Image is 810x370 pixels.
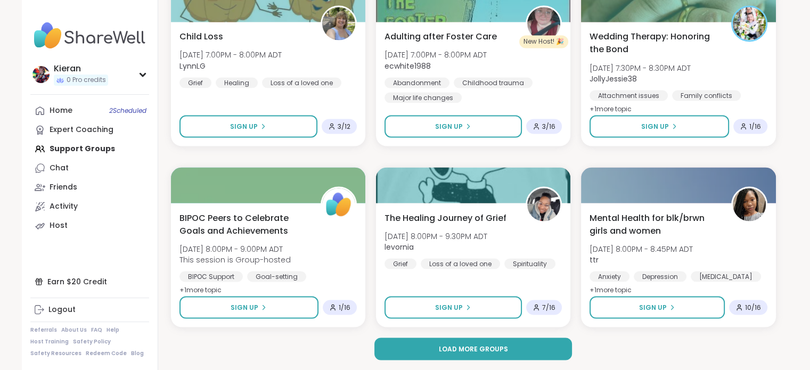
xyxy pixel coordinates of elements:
[179,296,318,318] button: Sign Up
[590,243,693,254] span: [DATE] 8:00PM - 8:45PM ADT
[590,211,719,237] span: Mental Health for blk/brwn girls and women
[179,115,317,137] button: Sign Up
[384,241,414,252] b: levornia
[641,121,669,131] span: Sign Up
[109,106,146,115] span: 2 Scheduled
[435,121,463,131] span: Sign Up
[32,66,50,83] img: Kieran
[435,302,463,312] span: Sign Up
[384,30,497,43] span: Adulting after Foster Care
[749,122,761,130] span: 1 / 16
[527,188,560,221] img: levornia
[733,7,766,40] img: JollyJessie38
[30,216,149,235] a: Host
[67,76,106,85] span: 0 Pro credits
[179,271,243,282] div: BIPOC Support
[590,296,724,318] button: Sign Up
[639,302,667,312] span: Sign Up
[216,77,258,88] div: Healing
[30,178,149,197] a: Friends
[61,326,87,334] a: About Us
[745,303,761,311] span: 10 / 16
[339,303,350,311] span: 1 / 16
[30,197,149,216] a: Activity
[30,326,57,334] a: Referrals
[590,115,729,137] button: Sign Up
[384,211,506,224] span: The Healing Journey of Grief
[590,30,719,56] span: Wedding Therapy: Honoring the Bond
[338,122,350,130] span: 3 / 12
[527,7,560,40] img: ecwhite1988
[262,77,341,88] div: Loss of a loved one
[30,17,149,54] img: ShareWell Nav Logo
[179,243,291,254] span: [DATE] 8:00PM - 9:00PM ADT
[590,90,668,101] div: Attachment issues
[542,122,555,130] span: 3 / 16
[179,77,211,88] div: Grief
[50,163,69,174] div: Chat
[231,302,258,312] span: Sign Up
[454,77,533,88] div: Childhood trauma
[50,125,113,135] div: Expert Coaching
[50,105,72,116] div: Home
[384,231,487,241] span: [DATE] 8:00PM - 9:30PM ADT
[30,101,149,120] a: Home2Scheduled
[73,338,111,346] a: Safety Policy
[48,305,76,315] div: Logout
[179,60,206,71] b: LynnLG
[590,271,629,282] div: Anxiety
[421,258,500,269] div: Loss of a loved one
[230,121,258,131] span: Sign Up
[247,271,306,282] div: Goal-setting
[50,201,78,212] div: Activity
[179,254,291,265] span: This session is Group-hosted
[542,303,555,311] span: 7 / 16
[384,296,522,318] button: Sign Up
[590,62,691,73] span: [DATE] 7:30PM - 8:30PM ADT
[438,344,508,353] span: Load more groups
[179,211,309,237] span: BIPOC Peers to Celebrate Goals and Achievements
[86,350,127,357] a: Redeem Code
[179,30,223,43] span: Child Loss
[30,300,149,319] a: Logout
[519,35,568,48] div: New Host! 🎉
[322,188,355,221] img: ShareWell
[91,326,102,334] a: FAQ
[590,254,599,265] b: ttr
[54,63,108,75] div: Kieran
[30,338,69,346] a: Host Training
[634,271,686,282] div: Depression
[733,188,766,221] img: ttr
[50,220,68,231] div: Host
[384,115,522,137] button: Sign Up
[179,50,282,60] span: [DATE] 7:00PM - 8:00PM ADT
[384,50,487,60] span: [DATE] 7:00PM - 8:00PM ADT
[322,7,355,40] img: LynnLG
[107,326,119,334] a: Help
[374,338,572,360] button: Load more groups
[384,77,449,88] div: Abandonment
[131,350,144,357] a: Blog
[384,258,416,269] div: Grief
[590,73,637,84] b: JollyJessie38
[30,350,81,357] a: Safety Resources
[30,272,149,291] div: Earn $20 Credit
[384,60,431,71] b: ecwhite1988
[504,258,555,269] div: Spirituality
[691,271,761,282] div: [MEDICAL_DATA]
[384,92,462,103] div: Major life changes
[30,159,149,178] a: Chat
[672,90,741,101] div: Family conflicts
[50,182,77,193] div: Friends
[30,120,149,139] a: Expert Coaching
